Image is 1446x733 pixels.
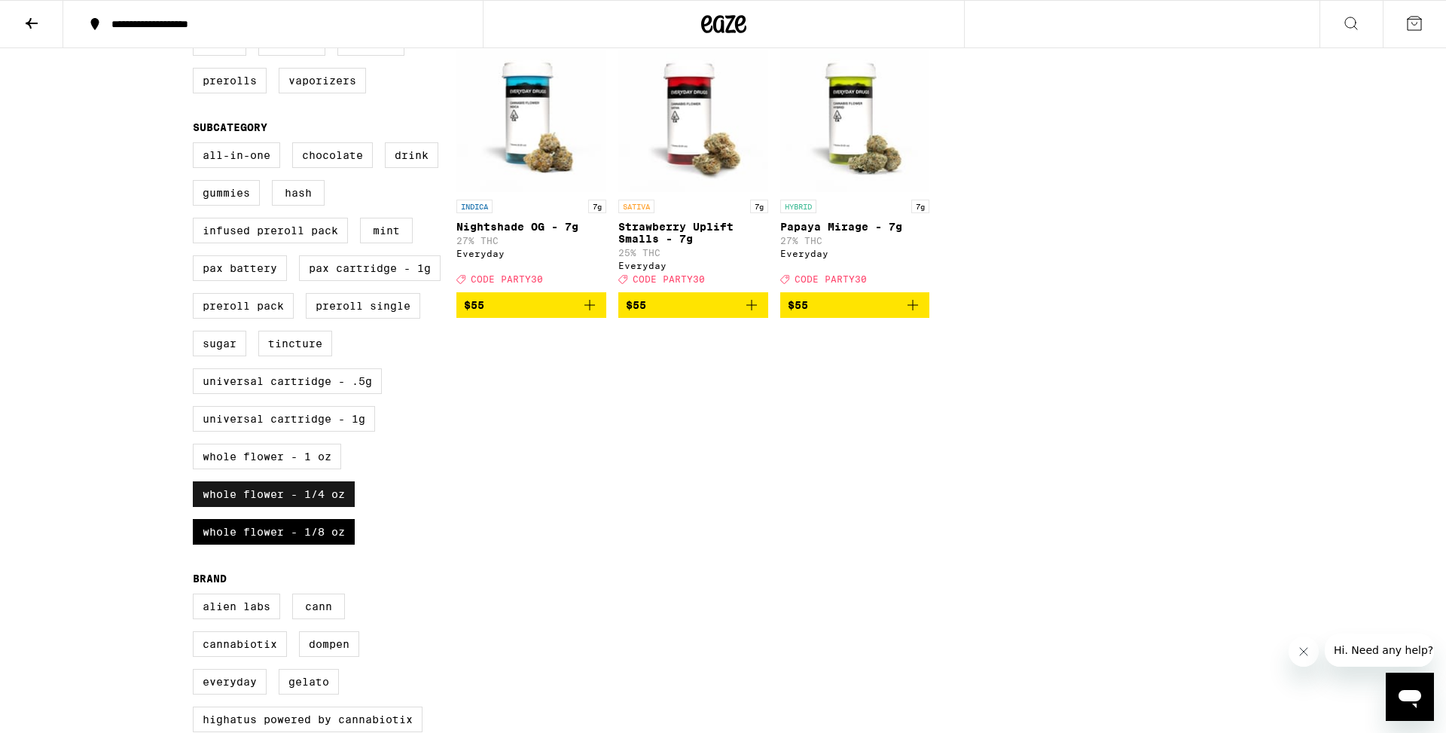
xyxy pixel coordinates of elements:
[456,221,606,233] p: Nightshade OG - 7g
[193,121,267,133] legend: Subcategory
[193,293,294,319] label: Preroll Pack
[626,299,646,311] span: $55
[193,444,341,469] label: Whole Flower - 1 oz
[780,249,930,258] div: Everyday
[618,41,768,192] img: Everyday - Strawberry Uplift Smalls - 7g
[788,299,808,311] span: $55
[456,41,606,192] img: Everyday - Nightshade OG - 7g
[193,631,287,657] label: Cannabiotix
[193,573,227,585] legend: Brand
[456,236,606,246] p: 27% THC
[911,200,929,213] p: 7g
[193,218,348,243] label: Infused Preroll Pack
[385,142,438,168] label: Drink
[780,41,930,192] img: Everyday - Papaya Mirage - 7g
[456,41,606,292] a: Open page for Nightshade OG - 7g from Everyday
[193,594,280,619] label: Alien Labs
[588,200,606,213] p: 7g
[780,41,930,292] a: Open page for Papaya Mirage - 7g from Everyday
[193,707,423,732] label: Highatus Powered by Cannabiotix
[306,293,420,319] label: Preroll Single
[1325,634,1434,667] iframe: Message from company
[279,669,339,695] label: Gelato
[780,200,816,213] p: HYBRID
[193,669,267,695] label: Everyday
[750,200,768,213] p: 7g
[633,275,705,285] span: CODE PARTY30
[292,594,345,619] label: Cann
[279,68,366,93] label: Vaporizers
[193,519,355,545] label: Whole Flower - 1/8 oz
[471,275,543,285] span: CODE PARTY30
[193,142,280,168] label: All-In-One
[1289,637,1319,667] iframe: Close message
[1386,673,1434,721] iframe: Button to launch messaging window
[618,41,768,292] a: Open page for Strawberry Uplift Smalls - 7g from Everyday
[780,236,930,246] p: 27% THC
[456,200,493,213] p: INDICA
[618,261,768,270] div: Everyday
[795,275,867,285] span: CODE PARTY30
[193,368,382,394] label: Universal Cartridge - .5g
[618,221,768,245] p: Strawberry Uplift Smalls - 7g
[258,331,332,356] label: Tincture
[299,255,441,281] label: PAX Cartridge - 1g
[292,142,373,168] label: Chocolate
[193,331,246,356] label: Sugar
[272,180,325,206] label: Hash
[193,68,267,93] label: Prerolls
[618,248,768,258] p: 25% THC
[780,292,930,318] button: Add to bag
[618,200,654,213] p: SATIVA
[456,249,606,258] div: Everyday
[456,292,606,318] button: Add to bag
[618,292,768,318] button: Add to bag
[193,180,260,206] label: Gummies
[360,218,413,243] label: Mint
[780,221,930,233] p: Papaya Mirage - 7g
[193,481,355,507] label: Whole Flower - 1/4 oz
[299,631,359,657] label: Dompen
[193,255,287,281] label: PAX Battery
[193,406,375,432] label: Universal Cartridge - 1g
[464,299,484,311] span: $55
